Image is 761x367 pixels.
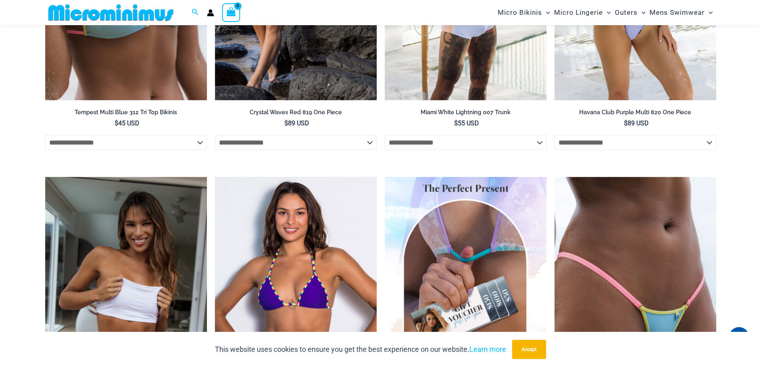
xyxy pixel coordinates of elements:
nav: Site Navigation [495,1,716,24]
img: MM SHOP LOGO FLAT [45,4,177,22]
span: Menu Toggle [603,2,611,23]
a: Account icon link [207,9,214,16]
span: Menu Toggle [542,2,550,23]
bdi: 55 USD [454,119,479,127]
span: Micro Lingerie [554,2,603,23]
span: Menu Toggle [638,2,646,23]
a: Miami White Lightning 007 Trunk [385,109,546,119]
span: Menu Toggle [705,2,713,23]
a: Micro BikinisMenu ToggleMenu Toggle [496,2,552,23]
a: Mens SwimwearMenu ToggleMenu Toggle [648,2,715,23]
span: $ [624,119,628,127]
span: Micro Bikinis [498,2,542,23]
a: Havana Club Purple Multi 820 One Piece [554,109,716,119]
span: $ [454,119,458,127]
span: Mens Swimwear [650,2,705,23]
a: Search icon link [192,8,199,18]
span: $ [284,119,288,127]
a: Learn more [469,345,506,353]
h2: Tempest Multi Blue 312 Tri Top Bikinis [45,109,207,116]
p: This website uses cookies to ensure you get the best experience on our website. [215,343,506,355]
bdi: 89 USD [624,119,649,127]
span: $ [115,119,118,127]
h2: Havana Club Purple Multi 820 One Piece [554,109,716,116]
bdi: 45 USD [115,119,139,127]
span: Outers [615,2,638,23]
a: OutersMenu ToggleMenu Toggle [613,2,648,23]
button: Accept [512,340,546,359]
a: Tempest Multi Blue 312 Tri Top Bikinis [45,109,207,119]
h2: Crystal Waves Red 819 One Piece [215,109,377,116]
bdi: 89 USD [284,119,309,127]
a: View Shopping Cart, empty [222,3,240,22]
a: Micro LingerieMenu ToggleMenu Toggle [552,2,613,23]
h2: Miami White Lightning 007 Trunk [385,109,546,116]
a: Crystal Waves Red 819 One Piece [215,109,377,119]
